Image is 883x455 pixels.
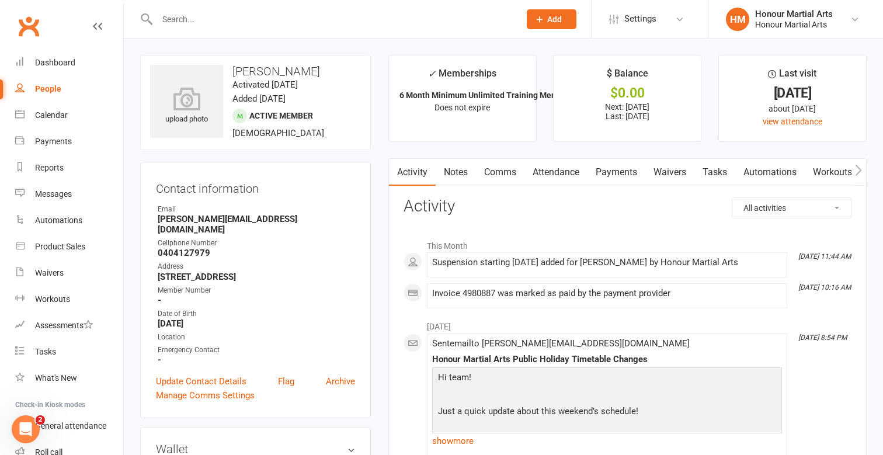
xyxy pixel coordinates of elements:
i: [DATE] 8:54 PM [798,334,847,342]
a: Workouts [15,286,123,312]
a: Automations [15,207,123,234]
a: Waivers [645,159,694,186]
div: Waivers [35,268,64,277]
span: Sent email to [PERSON_NAME][EMAIL_ADDRESS][DOMAIN_NAME] [432,338,690,349]
div: Member Number [158,285,355,296]
strong: - [158,355,355,365]
strong: - [158,295,355,305]
strong: [STREET_ADDRESS] [158,272,355,282]
div: Tasks [35,347,56,356]
div: Dashboard [35,58,75,67]
div: Address [158,261,355,272]
a: Tasks [694,159,735,186]
h3: Contact information [156,178,355,195]
i: [DATE] 11:44 AM [798,252,851,261]
a: show more [432,433,782,449]
div: Location [158,332,355,343]
div: [DATE] [729,87,856,99]
div: about [DATE] [729,102,856,115]
div: Honour Martial Arts [755,9,833,19]
a: Clubworx [14,12,43,41]
a: Update Contact Details [156,374,246,388]
span: 2 [36,415,45,425]
a: Automations [735,159,805,186]
p: Just a quick update about this weekend’s schedule! [435,404,779,421]
div: People [35,84,61,93]
a: Reports [15,155,123,181]
a: Messages [15,181,123,207]
a: view attendance [763,117,822,126]
a: Tasks [15,339,123,365]
a: Activity [389,159,436,186]
div: Last visit [768,66,816,87]
a: Product Sales [15,234,123,260]
span: Add [547,15,562,24]
i: ✓ [428,68,436,79]
div: Cellphone Number [158,238,355,249]
div: General attendance [35,421,106,430]
strong: [DATE] [158,318,355,329]
a: Archive [326,374,355,388]
span: Does not expire [434,103,490,112]
a: Flag [278,374,294,388]
button: Add [527,9,576,29]
h3: Activity [404,197,851,216]
strong: 0404127979 [158,248,355,258]
i: [DATE] 10:16 AM [798,283,851,291]
strong: [PERSON_NAME][EMAIL_ADDRESS][DOMAIN_NAME] [158,214,355,235]
h3: [PERSON_NAME] [150,65,361,78]
span: Active member [249,111,313,120]
div: Automations [35,216,82,225]
a: General attendance kiosk mode [15,413,123,439]
a: Waivers [15,260,123,286]
div: Assessments [35,321,93,330]
a: Comms [476,159,524,186]
a: Notes [436,159,476,186]
div: Emergency Contact [158,345,355,356]
div: Email [158,204,355,215]
a: Payments [15,128,123,155]
div: Honour Martial Arts Public Holiday Timetable Changes [432,355,782,364]
div: Calendar [35,110,68,120]
span: Settings [624,6,656,32]
div: Suspension starting [DATE] added for [PERSON_NAME] by Honour Martial Arts [432,258,782,268]
div: HM [726,8,749,31]
time: Activated [DATE] [232,79,298,90]
div: Messages [35,189,72,199]
div: Reports [35,163,64,172]
div: Invoice 4980887 was marked as paid by the payment provider [432,289,782,298]
input: Search... [154,11,512,27]
p: Hi team! [435,370,779,387]
p: Next: [DATE] Last: [DATE] [564,102,690,121]
div: Workouts [35,294,70,304]
div: Payments [35,137,72,146]
li: [DATE] [404,314,851,333]
a: People [15,76,123,102]
time: Added [DATE] [232,93,286,104]
div: Product Sales [35,242,85,251]
a: Dashboard [15,50,123,76]
a: Manage Comms Settings [156,388,255,402]
strong: 6 Month Minimum Unlimited Training Members... [399,91,582,100]
li: This Month [404,234,851,252]
iframe: Intercom live chat [12,415,40,443]
a: Calendar [15,102,123,128]
a: Assessments [15,312,123,339]
a: What's New [15,365,123,391]
div: Honour Martial Arts [755,19,833,30]
span: [DEMOGRAPHIC_DATA] [232,128,324,138]
div: $0.00 [564,87,690,99]
a: Payments [587,159,645,186]
div: Date of Birth [158,308,355,319]
div: Memberships [428,66,496,88]
a: Attendance [524,159,587,186]
div: $ Balance [607,66,648,87]
div: What's New [35,373,77,383]
a: Workouts [805,159,860,186]
div: upload photo [150,87,223,126]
